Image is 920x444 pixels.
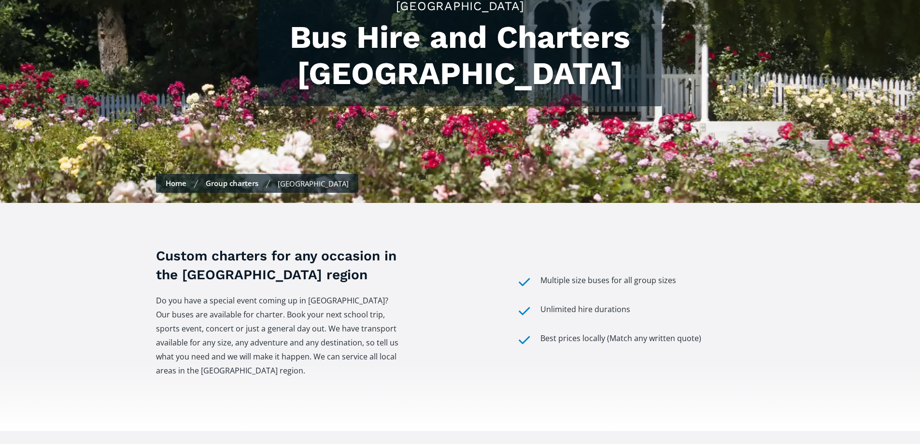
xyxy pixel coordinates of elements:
p: Do you have a special event coming up in [GEOGRAPHIC_DATA]? Our buses are available for charter. ... [156,294,404,378]
h1: Bus Hire and Charters [GEOGRAPHIC_DATA] [268,19,652,92]
div: Best prices locally (Match any written quote) [540,331,701,348]
div: Unlimited hire durations [540,302,630,319]
div: Multiple size buses for all group sizes [540,273,676,290]
h3: Custom charters for any occasion in the [GEOGRAPHIC_DATA] region [156,246,404,284]
a: Group charters [206,178,258,188]
div: [GEOGRAPHIC_DATA] [278,179,349,188]
a: Home [166,178,186,188]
